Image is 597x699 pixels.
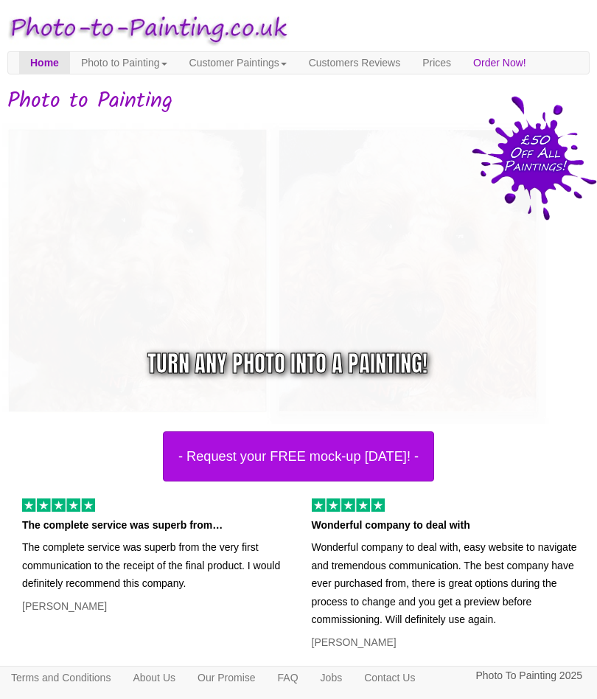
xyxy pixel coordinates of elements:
[472,96,597,220] img: 50 pound price drop
[122,667,186,689] a: About Us
[22,498,95,512] img: 5 of out 5 stars
[298,52,411,74] a: Customers Reviews
[22,538,290,593] p: The complete service was superb from the very first communication to the receipt of the final pro...
[462,52,537,74] a: Order Now!
[163,431,434,481] button: - Request your FREE mock-up [DATE]! -
[411,52,462,74] a: Prices
[353,667,426,689] a: Contact Us
[147,347,427,380] div: Turn any photo into a painting!
[186,667,267,689] a: Our Promise
[312,538,579,629] p: Wonderful company to deal with, easy website to navigate and tremendous communication. The best c...
[19,52,70,74] a: Home
[22,516,290,535] p: The complete service was superb from…
[310,667,354,689] a: Jobs
[7,89,590,114] h1: Photo to Painting
[475,667,582,685] p: Photo To Painting 2025
[70,52,178,74] a: Photo to Painting
[178,52,298,74] a: Customer Paintings
[267,667,310,689] a: FAQ
[22,597,290,616] p: [PERSON_NAME]
[312,516,579,535] p: Wonderful company to deal with
[312,633,579,652] p: [PERSON_NAME]
[312,498,385,512] img: 5 of out 5 stars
